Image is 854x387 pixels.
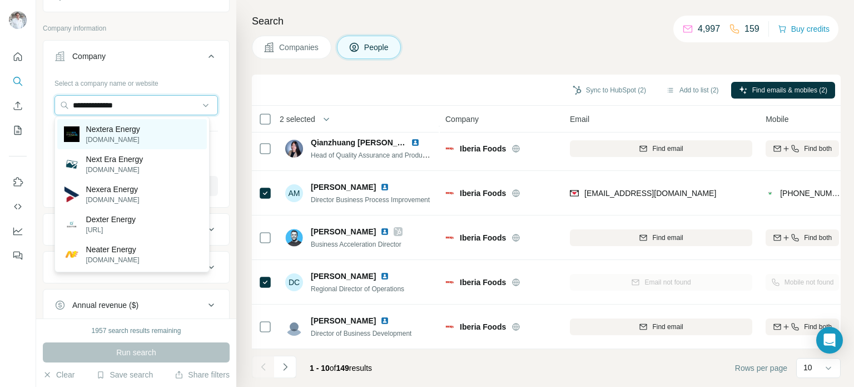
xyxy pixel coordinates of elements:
[43,369,75,380] button: Clear
[364,42,390,53] span: People
[766,319,839,335] button: Find both
[752,85,827,95] span: Find emails & mobiles (2)
[445,233,454,242] img: Logo of Iberia Foods
[445,114,479,125] span: Company
[311,150,469,159] span: Head of Quality Assurance and Product Development
[86,195,140,205] p: [DOMAIN_NAME]
[96,369,153,380] button: Save search
[86,154,143,165] p: Next Era Energy
[86,244,140,255] p: Neater Energy
[652,322,683,332] span: Find email
[766,140,839,157] button: Find both
[311,226,376,237] span: [PERSON_NAME]
[445,322,454,331] img: Logo of Iberia Foods
[804,322,832,332] span: Find both
[380,272,389,281] img: LinkedIn logo
[64,217,80,232] img: Dexter Energy
[570,140,752,157] button: Find email
[311,182,376,193] span: [PERSON_NAME]
[54,74,218,89] div: Select a company name or website
[460,143,506,154] span: Iberia Foods
[766,114,788,125] span: Mobile
[816,327,843,354] div: Open Intercom Messenger
[64,247,80,262] img: Neater Energy
[86,214,136,225] p: Dexter Energy
[570,319,752,335] button: Find email
[652,233,683,243] span: Find email
[445,144,454,153] img: Logo of Iberia Foods
[460,188,506,199] span: Iberia Foods
[285,184,303,202] div: AM
[311,285,404,293] span: Regional Director of Operations
[330,364,336,373] span: of
[744,22,759,36] p: 159
[411,138,420,147] img: LinkedIn logo
[311,315,376,326] span: [PERSON_NAME]
[285,229,303,247] img: Avatar
[310,364,372,373] span: results
[9,47,27,67] button: Quick start
[9,221,27,241] button: Dashboard
[86,124,140,135] p: Nextera Energy
[336,364,349,373] span: 149
[86,255,140,265] p: [DOMAIN_NAME]
[285,318,303,336] img: Avatar
[43,23,230,33] p: Company information
[64,126,80,142] img: Nextera Energy
[311,138,565,147] span: Qianzhuang [PERSON_NAME] [PERSON_NAME], CFS, PCQI, CFSQA
[445,189,454,198] img: Logo of Iberia Foods
[43,292,229,319] button: Annual revenue ($)
[43,254,229,281] button: HQ location
[380,183,389,192] img: LinkedIn logo
[311,196,430,204] span: Director Business Process Improvement
[804,144,832,154] span: Find both
[64,187,80,202] img: Nexera Energy
[565,82,654,99] button: Sync to HubSpot (2)
[64,156,80,172] img: Next Era Energy
[279,42,320,53] span: Companies
[698,22,720,36] p: 4,997
[652,144,683,154] span: Find email
[92,326,181,336] div: 1957 search results remaining
[9,120,27,140] button: My lists
[175,369,230,380] button: Share filters
[72,300,138,311] div: Annual revenue ($)
[285,273,303,291] div: DC
[311,271,376,282] span: [PERSON_NAME]
[274,356,296,378] button: Navigate to next page
[86,225,136,235] p: [URL]
[43,216,229,243] button: Industry
[9,11,27,29] img: Avatar
[658,82,727,99] button: Add to list (2)
[735,362,787,374] span: Rows per page
[86,135,140,145] p: [DOMAIN_NAME]
[460,232,506,243] span: Iberia Foods
[570,188,579,199] img: provider findymail logo
[584,189,716,198] span: [EMAIL_ADDRESS][DOMAIN_NAME]
[778,21,830,37] button: Buy credits
[72,51,106,62] div: Company
[570,229,752,246] button: Find email
[252,13,841,29] h4: Search
[9,96,27,116] button: Enrich CSV
[43,43,229,74] button: Company
[280,114,315,125] span: 2 selected
[780,189,850,198] span: [PHONE_NUMBER]
[460,277,506,288] span: Iberia Foods
[86,184,140,195] p: Nexera Energy
[380,227,389,236] img: LinkedIn logo
[731,82,835,99] button: Find emails & mobiles (2)
[9,172,27,192] button: Use Surfe on LinkedIn
[766,229,839,246] button: Find both
[9,246,27,266] button: Feedback
[766,188,774,199] img: provider contactout logo
[460,321,506,332] span: Iberia Foods
[9,197,27,217] button: Use Surfe API
[570,114,589,125] span: Email
[803,362,812,373] p: 10
[310,364,330,373] span: 1 - 10
[804,233,832,243] span: Find both
[86,165,143,175] p: [DOMAIN_NAME]
[380,316,389,325] img: LinkedIn logo
[311,330,411,337] span: Director of Business Development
